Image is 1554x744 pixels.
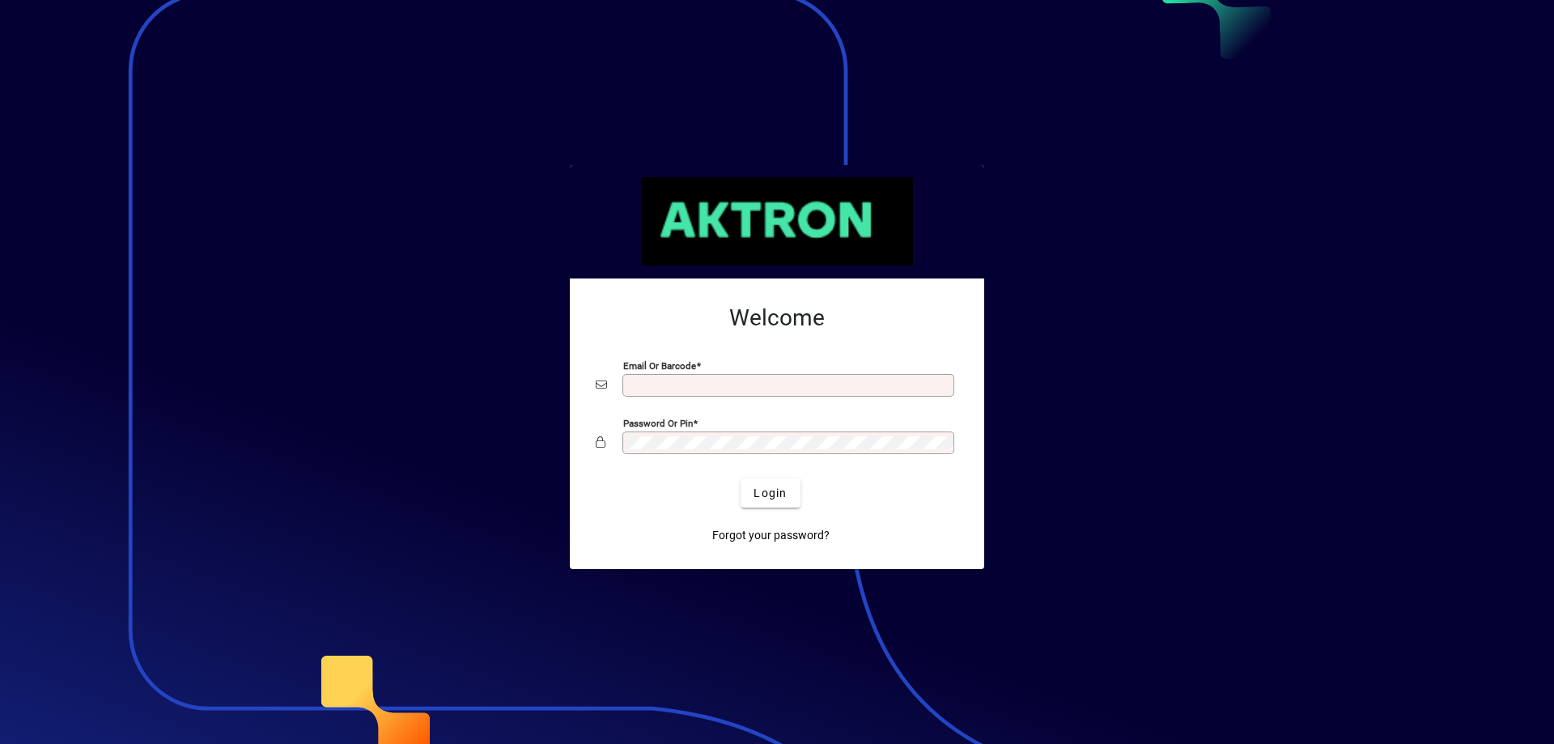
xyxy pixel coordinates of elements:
span: Login [754,485,787,502]
span: Forgot your password? [712,527,830,544]
h2: Welcome [596,304,958,332]
button: Login [741,478,800,508]
mat-label: Email or Barcode [623,360,696,372]
mat-label: Password or Pin [623,418,693,429]
a: Forgot your password? [706,521,836,550]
